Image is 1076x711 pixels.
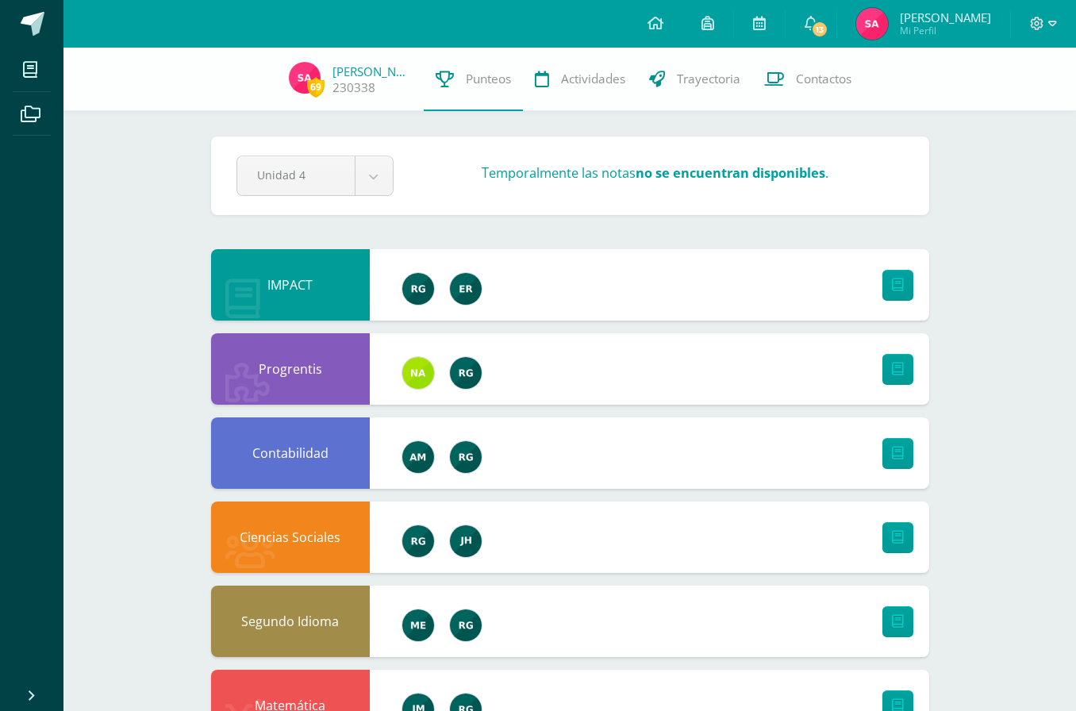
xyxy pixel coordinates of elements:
span: Contactos [796,71,851,87]
span: Actividades [561,71,625,87]
a: Actividades [523,48,637,111]
a: 230338 [332,79,375,96]
span: Trayectoria [677,71,740,87]
span: 69 [307,77,325,97]
span: Mi Perfil [900,24,991,37]
div: Contabilidad [211,417,370,489]
img: 24ef3269677dd7dd963c57b86ff4a022.png [450,441,482,473]
a: Unidad 4 [237,156,393,195]
img: 35a337993bdd6a3ef9ef2b9abc5596bd.png [402,357,434,389]
div: IMPACT [211,249,370,321]
img: 2f952caa3f07b7df01ee2ceb26827530.png [450,525,482,557]
strong: no se encuentran disponibles [636,164,825,182]
span: [PERSON_NAME] [900,10,991,25]
a: Trayectoria [637,48,752,111]
img: 24ef3269677dd7dd963c57b86ff4a022.png [450,357,482,389]
img: 6e92675d869eb295716253c72d38e6e7.png [402,441,434,473]
a: Punteos [424,48,523,111]
img: 24ef3269677dd7dd963c57b86ff4a022.png [450,609,482,641]
img: 43406b00e4edbe00e0fe2658b7eb63de.png [450,273,482,305]
a: Contactos [752,48,863,111]
span: Punteos [466,71,511,87]
span: 13 [811,21,828,38]
div: Segundo Idioma [211,586,370,657]
img: 19aa36522d0c0656ae8360603ffac232.png [856,8,888,40]
div: Ciencias Sociales [211,502,370,573]
img: 19aa36522d0c0656ae8360603ffac232.png [289,62,321,94]
img: 24ef3269677dd7dd963c57b86ff4a022.png [402,273,434,305]
img: e5319dee200a4f57f0a5ff00aaca67bb.png [402,609,434,641]
div: Progrentis [211,333,370,405]
a: [PERSON_NAME] [332,63,412,79]
h3: Temporalmente las notas . [482,163,828,182]
img: 24ef3269677dd7dd963c57b86ff4a022.png [402,525,434,557]
span: Unidad 4 [257,156,335,194]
